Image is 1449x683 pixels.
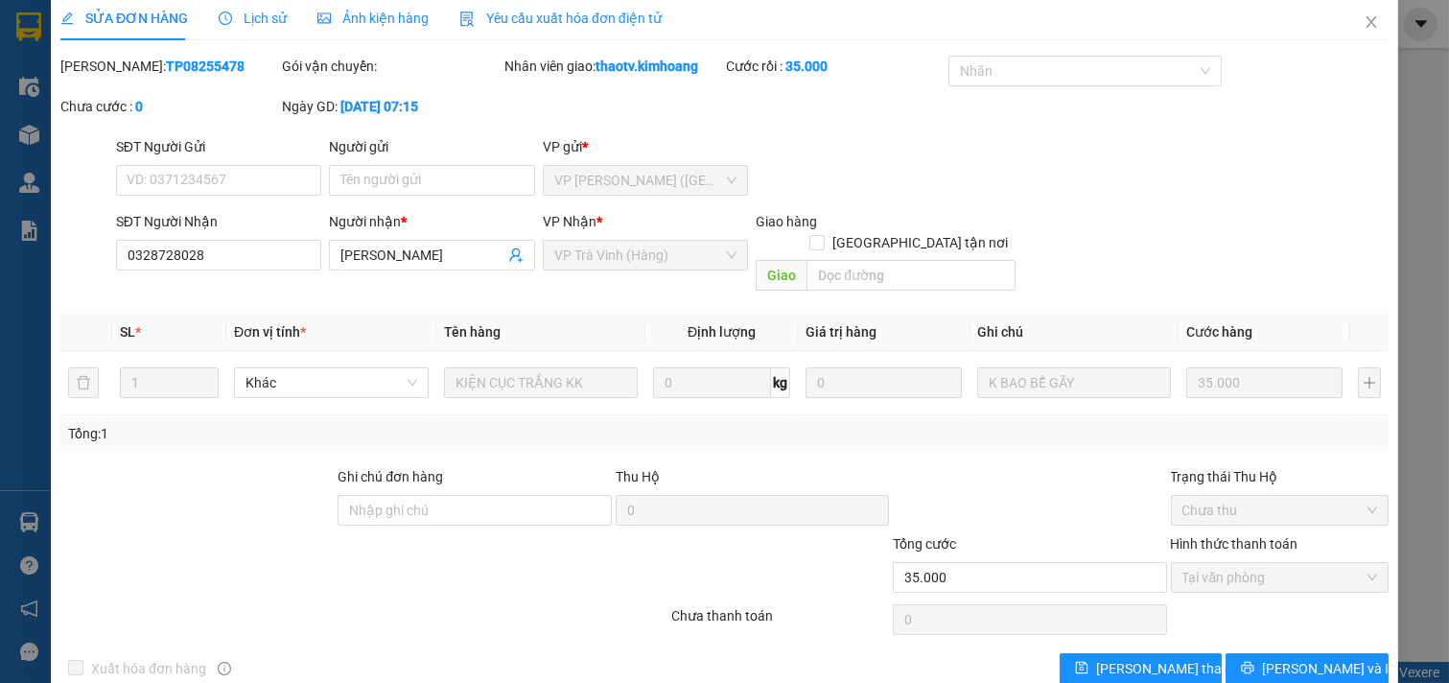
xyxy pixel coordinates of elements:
[60,96,279,117] div: Chưa cước :
[317,12,331,25] span: picture
[444,367,639,398] input: VD: Bàn, Ghế
[508,247,524,263] span: user-add
[771,367,790,398] span: kg
[8,37,280,74] p: GỬI:
[60,11,188,26] span: SỬA ĐƠN HÀNG
[340,99,418,114] b: [DATE] 07:15
[1186,324,1252,340] span: Cước hàng
[970,314,1180,351] th: Ghi chú
[50,125,160,143] span: KO BAO GÃY BỂ
[8,37,178,74] span: VP [PERSON_NAME] ([GEOGRAPHIC_DATA]) -
[543,214,596,229] span: VP Nhận
[1075,661,1088,676] span: save
[1186,367,1343,398] input: 0
[317,11,429,26] span: Ảnh kiện hàng
[245,368,417,397] span: Khác
[504,56,723,77] div: Nhân viên giao:
[1364,14,1379,30] span: close
[8,125,160,143] span: GIAO:
[166,59,245,74] b: TP08255478
[60,12,74,25] span: edit
[218,662,231,675] span: info-circle
[1241,661,1254,676] span: printer
[338,495,611,526] input: Ghi chú đơn hàng
[219,12,232,25] span: clock-circle
[329,136,535,157] div: Người gửi
[282,96,501,117] div: Ngày GD:
[1171,536,1298,552] label: Hình thức thanh toán
[219,11,287,26] span: Lịch sử
[1096,658,1250,679] span: [PERSON_NAME] thay đổi
[103,104,157,122] span: EM CÁT
[338,469,443,484] label: Ghi chú đơn hàng
[329,211,535,232] div: Người nhận
[785,59,828,74] b: 35.000
[669,605,892,639] div: Chưa thanh toán
[554,166,737,195] span: VP Trần Phú (Hàng)
[135,99,143,114] b: 0
[444,324,501,340] span: Tên hàng
[554,241,737,270] span: VP Trà Vinh (Hàng)
[459,12,475,27] img: icon
[234,324,306,340] span: Đơn vị tính
[726,56,945,77] div: Cước rồi :
[54,82,147,101] span: VP Duyên Hải
[825,232,1016,253] span: [GEOGRAPHIC_DATA] tận nơi
[64,11,222,29] strong: BIÊN NHẬN GỬI HÀNG
[1262,658,1396,679] span: [PERSON_NAME] và In
[8,82,280,101] p: NHẬN:
[1182,563,1378,592] span: Tại văn phòng
[756,214,817,229] span: Giao hàng
[282,56,501,77] div: Gói vận chuyển:
[977,367,1172,398] input: Ghi Chú
[616,469,660,484] span: Thu Hộ
[543,136,749,157] div: VP gửi
[60,56,279,77] div: [PERSON_NAME]:
[116,211,322,232] div: SĐT Người Nhận
[120,324,135,340] span: SL
[1358,367,1381,398] button: plus
[116,136,322,157] div: SĐT Người Gửi
[83,658,214,679] span: Xuất hóa đơn hàng
[459,11,662,26] span: Yêu cầu xuất hóa đơn điện tử
[1182,496,1378,525] span: Chưa thu
[756,260,806,291] span: Giao
[596,59,698,74] b: thaotv.kimhoang
[806,367,962,398] input: 0
[806,324,876,340] span: Giá trị hàng
[688,324,756,340] span: Định lượng
[68,423,560,444] div: Tổng: 1
[806,260,1015,291] input: Dọc đường
[893,536,956,552] span: Tổng cước
[68,367,99,398] button: delete
[1171,466,1390,487] div: Trạng thái Thu Hộ
[8,104,157,122] span: 0812019813 -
